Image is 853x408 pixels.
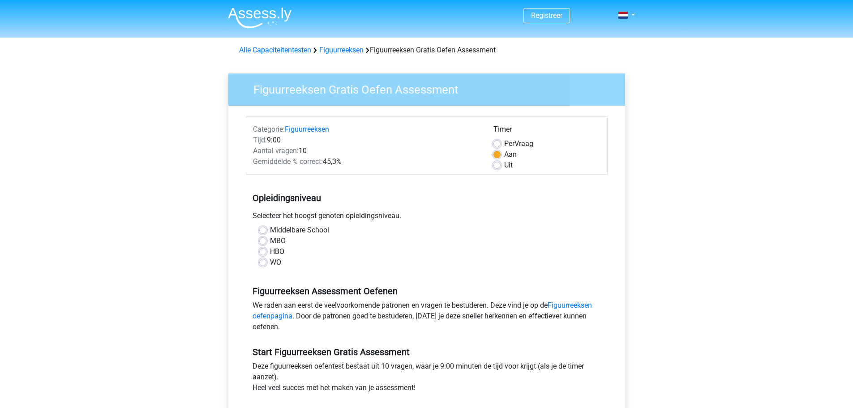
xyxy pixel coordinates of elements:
label: HBO [270,246,284,257]
label: Vraag [504,138,533,149]
div: Selecteer het hoogst genoten opleidingsniveau. [246,210,608,225]
h5: Opleidingsniveau [253,189,601,207]
div: Timer [493,124,600,138]
label: WO [270,257,281,268]
a: Figuurreeksen [319,46,364,54]
label: MBO [270,236,286,246]
span: Tijd: [253,136,267,144]
div: Deze figuurreeksen oefentest bestaat uit 10 vragen, waar je 9:00 minuten de tijd voor krijgt (als... [246,361,608,397]
a: Alle Capaciteitentesten [239,46,311,54]
div: 10 [246,146,487,156]
div: We raden aan eerst de veelvoorkomende patronen en vragen te bestuderen. Deze vind je op de . Door... [246,300,608,336]
h5: Figuurreeksen Assessment Oefenen [253,286,601,296]
a: Registreer [531,11,562,20]
div: 9:00 [246,135,487,146]
span: Per [504,139,514,148]
div: 45,3% [246,156,487,167]
div: Figuurreeksen Gratis Oefen Assessment [236,45,618,56]
span: Gemiddelde % correct: [253,157,323,166]
span: Aantal vragen: [253,146,299,155]
h3: Figuurreeksen Gratis Oefen Assessment [243,79,618,97]
h5: Start Figuurreeksen Gratis Assessment [253,347,601,357]
a: Figuurreeksen [285,125,329,133]
label: Uit [504,160,513,171]
span: Categorie: [253,125,285,133]
label: Aan [504,149,517,160]
label: Middelbare School [270,225,329,236]
img: Assessly [228,7,291,28]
